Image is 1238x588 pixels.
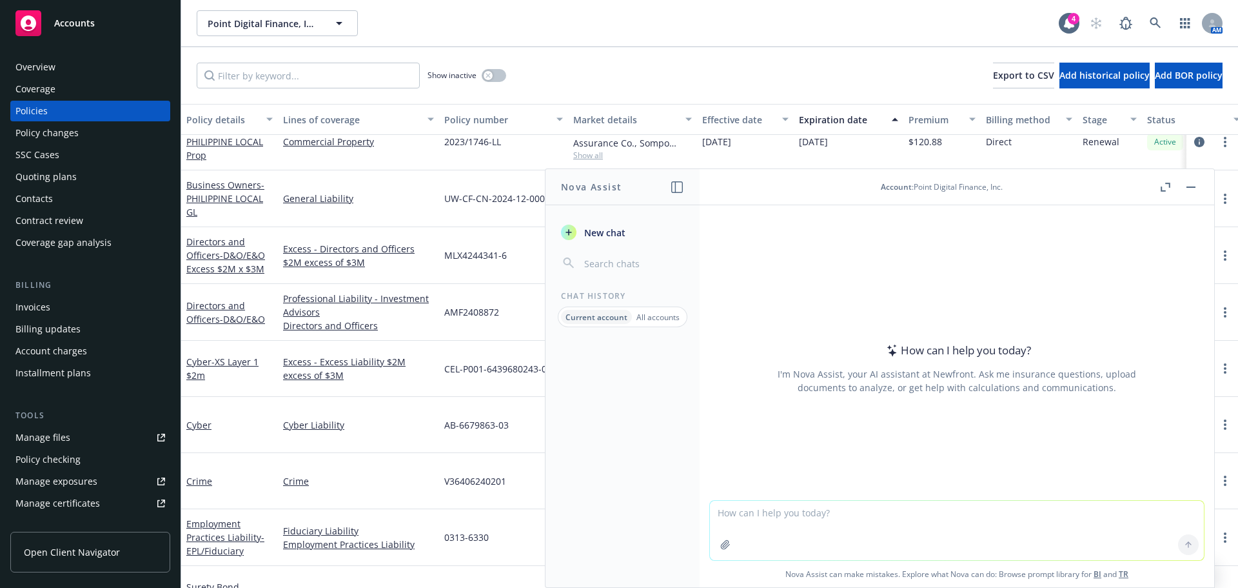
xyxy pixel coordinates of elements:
[278,104,439,135] button: Lines of coverage
[1147,113,1226,127] div: Status
[186,518,264,557] a: Employment Practices Liability
[15,145,59,165] div: SSC Cases
[444,474,506,488] span: V36406240201
[697,104,794,135] button: Effective date
[903,104,981,135] button: Premium
[427,70,477,81] span: Show inactive
[283,113,420,127] div: Lines of coverage
[776,367,1138,394] div: I'm Nova Assist, your AI assistant at Newfront. Ask me insurance questions, upload documents to a...
[799,135,828,148] span: [DATE]
[794,104,903,135] button: Expiration date
[444,192,560,205] span: UW-CF-CN-2024-12-000110
[1083,10,1109,36] a: Start snowing
[1059,69,1150,81] span: Add historical policy
[1155,69,1223,81] span: Add BOR policy
[444,418,509,432] span: AB-6679863-03
[993,69,1054,81] span: Export to CSV
[15,79,55,99] div: Coverage
[24,545,120,559] span: Open Client Navigator
[799,113,884,127] div: Expiration date
[444,248,507,262] span: MLX4244341-6
[1119,569,1128,580] a: TR
[444,113,549,127] div: Policy number
[186,179,264,218] a: Business Owners
[186,249,265,275] span: - D&O/E&O Excess $2M x $3M
[1192,134,1207,150] a: circleInformation
[1217,248,1233,263] a: more
[1217,134,1233,150] a: more
[15,515,81,536] div: Manage claims
[15,427,70,448] div: Manage files
[10,188,170,209] a: Contacts
[54,18,95,28] span: Accounts
[10,297,170,318] a: Invoices
[283,474,434,488] a: Crime
[1217,417,1233,432] a: more
[15,297,50,318] div: Invoices
[10,427,170,448] a: Manage files
[444,362,552,376] span: CEL-P001-6439680243-00
[15,57,55,77] div: Overview
[15,449,81,470] div: Policy checking
[565,312,627,323] p: Current account
[15,319,81,340] div: Billing updates
[1083,135,1119,148] span: Renewal
[15,493,100,514] div: Manage certificates
[1059,63,1150,88] button: Add historical policy
[283,418,434,432] a: Cyber Liability
[582,254,684,272] input: Search chats
[1152,136,1178,148] span: Active
[881,181,912,192] span: Account
[10,493,170,514] a: Manage certificates
[561,180,622,194] h1: Nova Assist
[981,104,1077,135] button: Billing method
[1094,569,1101,580] a: BI
[208,17,319,30] span: Point Digital Finance, Inc.
[283,538,434,551] a: Employment Practices Liability
[15,232,112,253] div: Coverage gap analysis
[636,312,680,323] p: All accounts
[10,449,170,470] a: Policy checking
[10,279,170,292] div: Billing
[10,210,170,231] a: Contract review
[15,101,48,121] div: Policies
[1143,10,1168,36] a: Search
[15,167,77,187] div: Quoting plans
[186,356,259,381] span: - XS Layer 1 $2m
[186,122,264,161] a: Business Owners
[10,319,170,340] a: Billing updates
[283,292,434,319] a: Professional Liability - Investment Advisors
[444,305,499,319] span: AMF2408872
[10,57,170,77] a: Overview
[705,561,1209,587] span: Nova Assist can make mistakes. Explore what Nova can do: Browse prompt library for and
[10,79,170,99] a: Coverage
[439,104,568,135] button: Policy number
[186,419,211,431] a: Cyber
[582,226,625,239] span: New chat
[283,319,434,332] a: Directors and Officers
[573,150,692,161] span: Show all
[1217,305,1233,320] a: more
[545,290,700,301] div: Chat History
[197,10,358,36] button: Point Digital Finance, Inc.
[186,113,259,127] div: Policy details
[10,515,170,536] a: Manage claims
[702,135,731,148] span: [DATE]
[1217,530,1233,545] a: more
[573,113,678,127] div: Market details
[10,232,170,253] a: Coverage gap analysis
[10,101,170,121] a: Policies
[186,356,259,381] a: Cyber
[10,471,170,492] a: Manage exposures
[186,179,264,218] span: - PHILIPPINE LOCAL GL
[444,135,501,148] span: 2023/1746-LL
[283,135,434,148] a: Commercial Property
[1217,473,1233,489] a: more
[10,123,170,143] a: Policy changes
[1172,10,1198,36] a: Switch app
[197,63,420,88] input: Filter by keyword...
[909,135,942,148] span: $120.88
[568,104,697,135] button: Market details
[1068,13,1079,25] div: 4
